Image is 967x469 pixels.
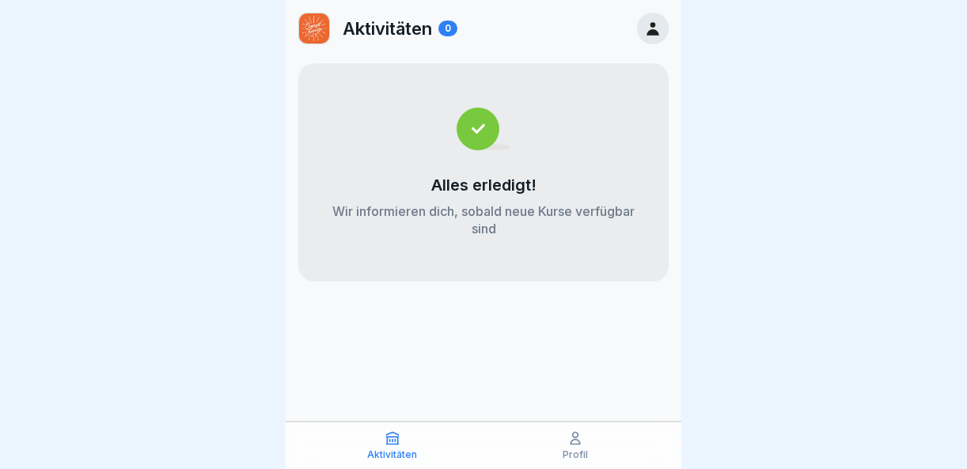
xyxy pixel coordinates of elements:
[343,18,432,39] p: Aktivitäten
[457,108,511,150] img: completed.svg
[563,449,588,460] p: Profil
[431,176,537,195] p: Alles erledigt!
[438,21,457,36] div: 0
[367,449,417,460] p: Aktivitäten
[330,202,637,237] p: Wir informieren dich, sobald neue Kurse verfügbar sind
[299,13,329,43] img: hyd4fwiyd0kscnnk0oqga2v1.png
